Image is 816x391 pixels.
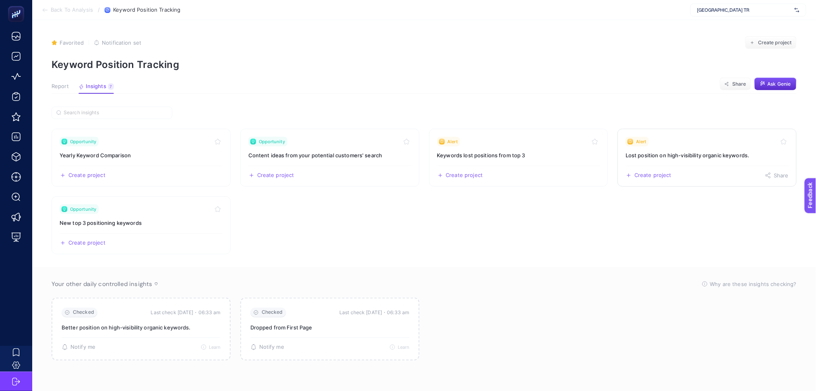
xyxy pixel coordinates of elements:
[250,344,284,350] button: Notify me
[259,344,284,350] span: Notify me
[402,137,411,146] button: Toggle favorite
[62,324,221,331] p: Better position on high-visibility organic keywords.
[94,39,141,46] button: Notification set
[62,344,95,350] button: Notify me
[636,138,647,145] span: Alert
[262,309,283,315] span: Checked
[70,344,95,350] span: Notify me
[765,172,789,179] button: Share this insight
[774,172,789,179] span: Share
[68,240,105,246] span: Create project
[437,151,600,159] h3: Insight title
[60,219,223,227] h3: Insight title
[52,280,152,288] span: Your other daily controlled insights
[52,59,797,70] p: Keyword Position Tracking
[64,110,167,116] input: Search
[201,344,221,350] button: Learn
[151,309,221,317] time: Last check [DATE]・06:33 am
[248,151,411,159] h3: Insight title
[779,137,789,146] button: Toggle favorite
[259,138,285,145] span: Opportunity
[758,39,792,46] span: Create project
[213,204,223,214] button: Toggle favorite
[732,81,746,87] span: Share
[52,129,797,254] section: Insight Packages
[52,298,797,360] section: Passive Insight Packages
[86,83,106,90] span: Insights
[70,206,96,212] span: Opportunity
[113,7,180,13] span: Keyword Position Tracking
[108,83,114,90] div: 7
[429,129,608,187] a: View insight titled
[52,196,231,254] a: View insight titled
[618,129,797,187] a: View insight titled
[437,172,483,179] button: Create a new project based on this insight
[448,138,458,145] span: Alert
[257,172,294,179] span: Create project
[60,39,84,46] span: Favorited
[390,344,409,350] button: Learn
[240,129,419,187] a: View insight titled
[60,172,105,179] button: Create a new project based on this insight
[52,39,84,46] button: Favorited
[398,344,409,350] span: Learn
[209,344,221,350] span: Learn
[697,7,791,13] span: [GEOGRAPHIC_DATA] TR
[634,172,671,179] span: Create project
[68,172,105,179] span: Create project
[250,324,409,331] p: Dropped from First Page
[52,83,69,90] span: Report
[5,2,31,9] span: Feedback
[626,151,789,159] h3: Insight title
[446,172,483,179] span: Create project
[339,309,409,317] time: Last check [DATE]・06:33 am
[626,172,671,179] button: Create a new project based on this insight
[795,6,799,14] img: svg%3e
[754,78,797,91] button: Ask Genie
[710,280,797,288] span: Why are these insights checking?
[102,39,141,46] span: Notification set
[60,240,105,246] button: Create a new project based on this insight
[720,78,751,91] button: Share
[768,81,791,87] span: Ask Genie
[60,151,223,159] h3: Insight title
[213,137,223,146] button: Toggle favorite
[52,129,231,187] a: View insight titled
[248,172,294,179] button: Create a new project based on this insight
[70,138,96,145] span: Opportunity
[98,6,100,13] span: /
[73,309,94,315] span: Checked
[745,36,797,49] button: Create project
[590,137,600,146] button: Toggle favorite
[51,7,93,13] span: Back To Analysis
